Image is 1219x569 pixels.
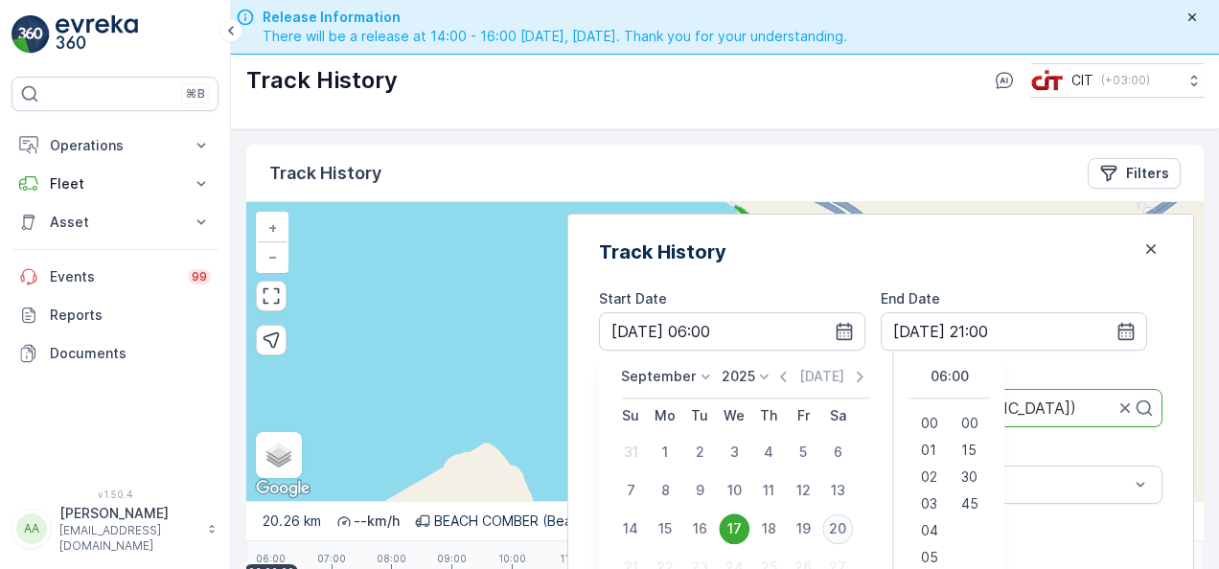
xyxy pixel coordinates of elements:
div: 1 [650,437,680,467]
p: BEACH COMBER (Beachcomber (OCS) - [GEOGRAPHIC_DATA]) [434,512,835,531]
button: Operations [11,126,218,165]
button: Asset [11,203,218,241]
div: 15 [650,513,680,544]
p: 11:00 [560,553,586,564]
span: 01 [921,441,936,460]
button: Filters [1088,158,1181,189]
p: 2025 [722,367,755,386]
span: 00 [921,414,938,433]
label: Start Date [599,290,667,307]
a: Open this area in Google Maps (opens a new window) [251,476,314,501]
p: 20.26 km [262,512,321,531]
div: 5 [788,437,818,467]
p: September [621,367,696,386]
div: 6 [822,437,853,467]
p: 06:00 [256,553,286,564]
button: AA[PERSON_NAME][EMAIL_ADDRESS][DOMAIN_NAME] [11,504,218,554]
span: 45 [961,494,978,513]
div: 20 [822,513,853,544]
span: 05 [921,548,938,567]
span: + [268,219,277,236]
a: Zoom In [258,214,287,242]
img: Google [251,476,314,501]
button: Fleet [11,165,218,203]
p: 06:00 [931,367,969,386]
p: ( +03:00 ) [1101,73,1150,88]
th: Wednesday [717,398,751,433]
input: dd/mm/yyyy [599,312,865,351]
div: 18 [753,513,784,544]
th: Saturday [820,398,855,433]
div: 17 [719,513,749,544]
img: logo [11,15,50,54]
img: cit-logo_pOk6rL0.png [1031,70,1064,91]
span: Release Information [263,8,847,27]
div: 11 [753,475,784,506]
div: 8 [650,475,680,506]
p: Documents [50,344,211,363]
button: CIT(+03:00) [1031,63,1204,98]
div: 12 [788,475,818,506]
div: 16 [684,513,715,544]
a: Events99 [11,258,218,296]
th: Tuesday [682,398,717,433]
span: 04 [921,521,938,540]
input: dd/mm/yyyy [881,312,1147,351]
th: Thursday [751,398,786,433]
p: [PERSON_NAME] [59,504,197,523]
div: 14 [615,513,646,544]
a: Zoom Out [258,242,287,271]
p: Operations [50,136,180,155]
img: logo_light-DOdMpM7g.png [56,15,138,54]
p: 99 [192,269,207,284]
p: 10:00 [498,553,526,564]
div: 7 [615,475,646,506]
p: ⌘B [186,86,205,102]
a: Documents [11,334,218,373]
p: -- km/h [354,512,400,531]
p: Events [50,267,176,286]
div: 2 [684,437,715,467]
div: 13 [822,475,853,506]
div: AA [16,513,47,544]
div: 19 [788,513,818,544]
span: 03 [921,494,937,513]
p: Track History [269,160,381,187]
p: 09:00 [437,553,467,564]
a: Layers [258,434,300,476]
div: 4 [753,437,784,467]
span: 30 [961,467,977,487]
p: [DATE] [799,367,844,386]
span: There will be a release at 14:00 - 16:00 [DATE], [DATE]. Thank you for your understanding. [263,27,847,46]
p: 08:00 [377,553,406,564]
p: [EMAIL_ADDRESS][DOMAIN_NAME] [59,523,197,554]
h2: Track History [599,238,726,266]
th: Monday [648,398,682,433]
div: 9 [684,475,715,506]
span: 15 [961,441,977,460]
p: Asset [50,213,180,232]
span: − [268,248,278,264]
div: 3 [719,437,749,467]
p: 07:00 [317,553,346,564]
label: End Date [881,290,940,307]
div: 31 [615,437,646,467]
p: Fleet [50,174,180,193]
th: Sunday [613,398,648,433]
div: 10 [719,475,749,506]
a: Reports [11,296,218,334]
p: Filters [1126,164,1169,183]
span: 00 [961,414,978,433]
th: Friday [786,398,820,433]
span: 02 [921,467,937,487]
span: v 1.50.4 [11,489,218,500]
p: CIT [1071,71,1093,90]
p: Reports [50,306,211,325]
p: Track History [246,65,398,96]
